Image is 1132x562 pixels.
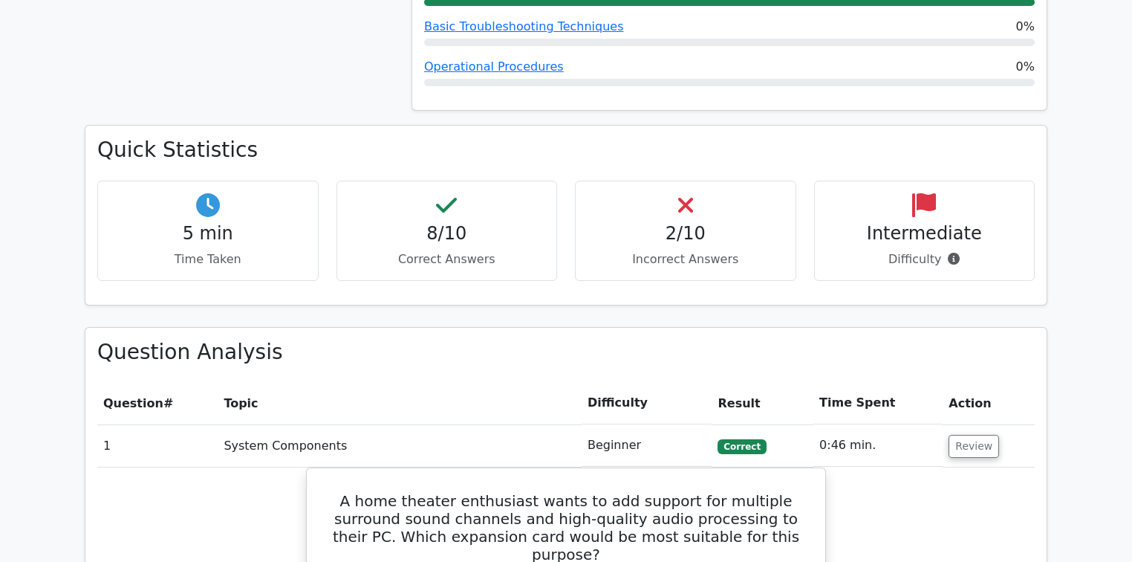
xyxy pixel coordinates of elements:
p: Difficulty [827,251,1023,268]
a: Operational Procedures [424,59,564,74]
th: Difficulty [582,382,712,424]
h4: 2/10 [588,223,784,245]
p: Time Taken [110,251,306,268]
button: Review [949,435,999,458]
h4: Intermediate [827,223,1023,245]
a: Basic Troubleshooting Techniques [424,19,624,33]
td: System Components [218,424,582,467]
p: Correct Answers [349,251,545,268]
h4: 8/10 [349,223,545,245]
h3: Quick Statistics [97,138,1035,163]
span: Question [103,396,163,410]
h3: Question Analysis [97,340,1035,365]
td: 0:46 min. [813,424,943,467]
th: # [97,382,218,424]
td: Beginner [582,424,712,467]
p: Incorrect Answers [588,251,784,268]
td: 1 [97,424,218,467]
span: 0% [1016,18,1035,36]
span: 0% [1016,58,1035,76]
span: Correct [718,439,766,454]
th: Action [943,382,1035,424]
th: Topic [218,382,582,424]
th: Result [712,382,813,424]
h4: 5 min [110,223,306,245]
th: Time Spent [813,382,943,424]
